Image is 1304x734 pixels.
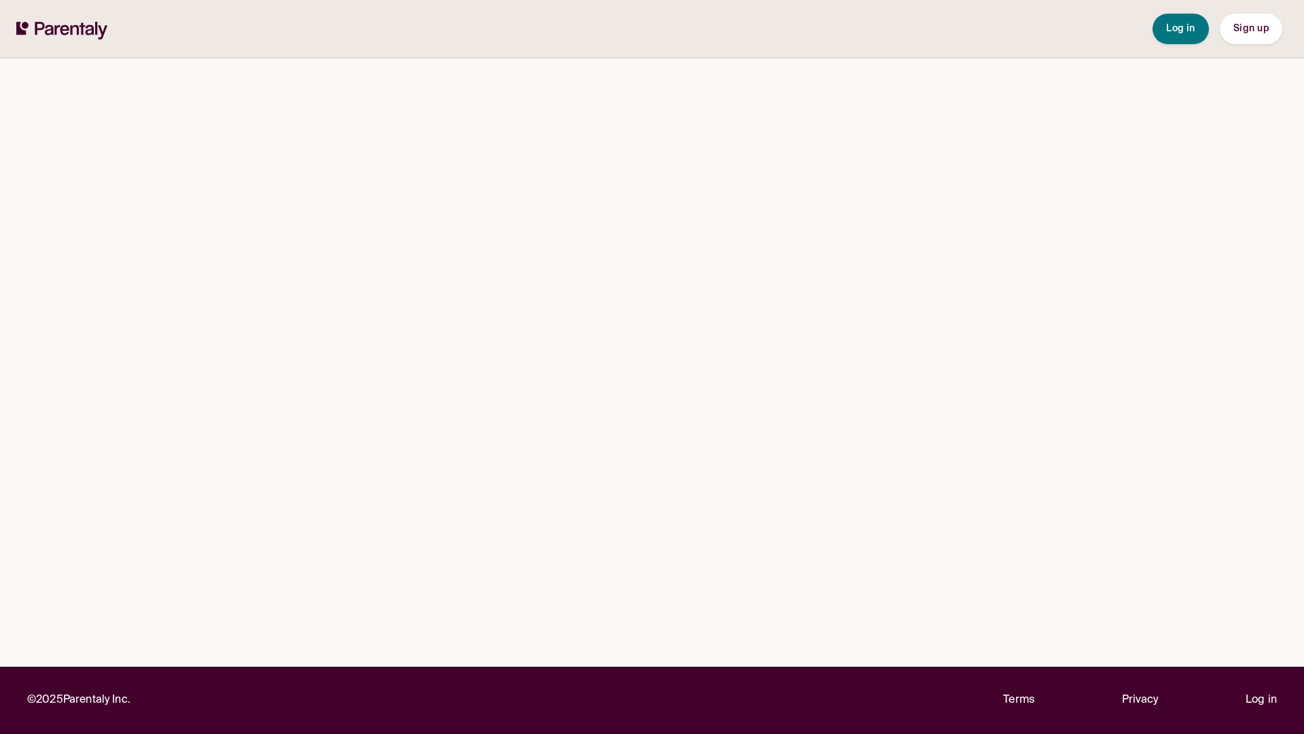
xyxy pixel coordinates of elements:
button: Log in [1153,14,1209,44]
button: Sign up [1220,14,1282,44]
a: Terms [1003,691,1034,710]
a: Log in [1246,691,1277,710]
p: © 2025 Parentaly Inc. [27,691,130,710]
span: Sign up [1233,24,1269,33]
a: Privacy [1122,691,1159,710]
span: Log in [1166,24,1195,33]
